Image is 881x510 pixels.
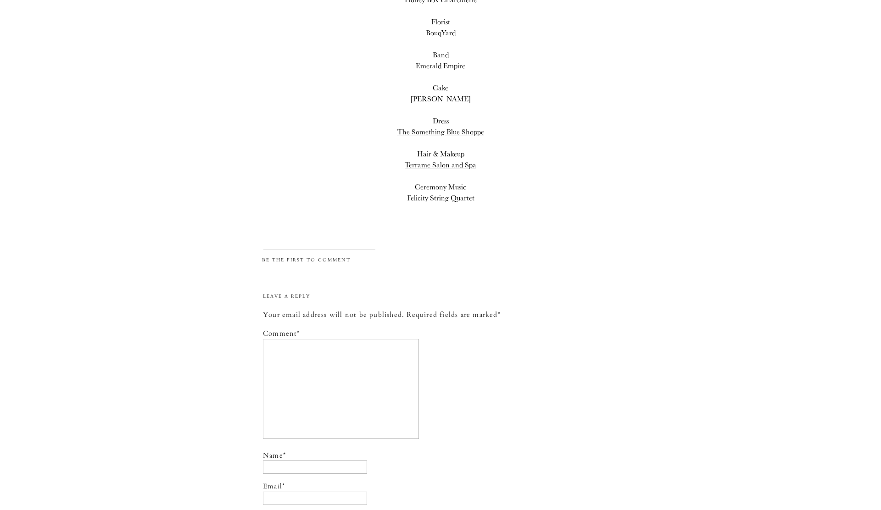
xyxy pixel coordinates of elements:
[263,328,634,339] label: Comment
[263,450,634,461] label: Name
[407,310,500,319] span: Required fields are marked
[263,292,634,300] h3: Leave a Reply
[262,257,351,263] a: Be the first to comment
[263,481,634,492] label: Email
[263,310,404,319] span: Your email address will not be published.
